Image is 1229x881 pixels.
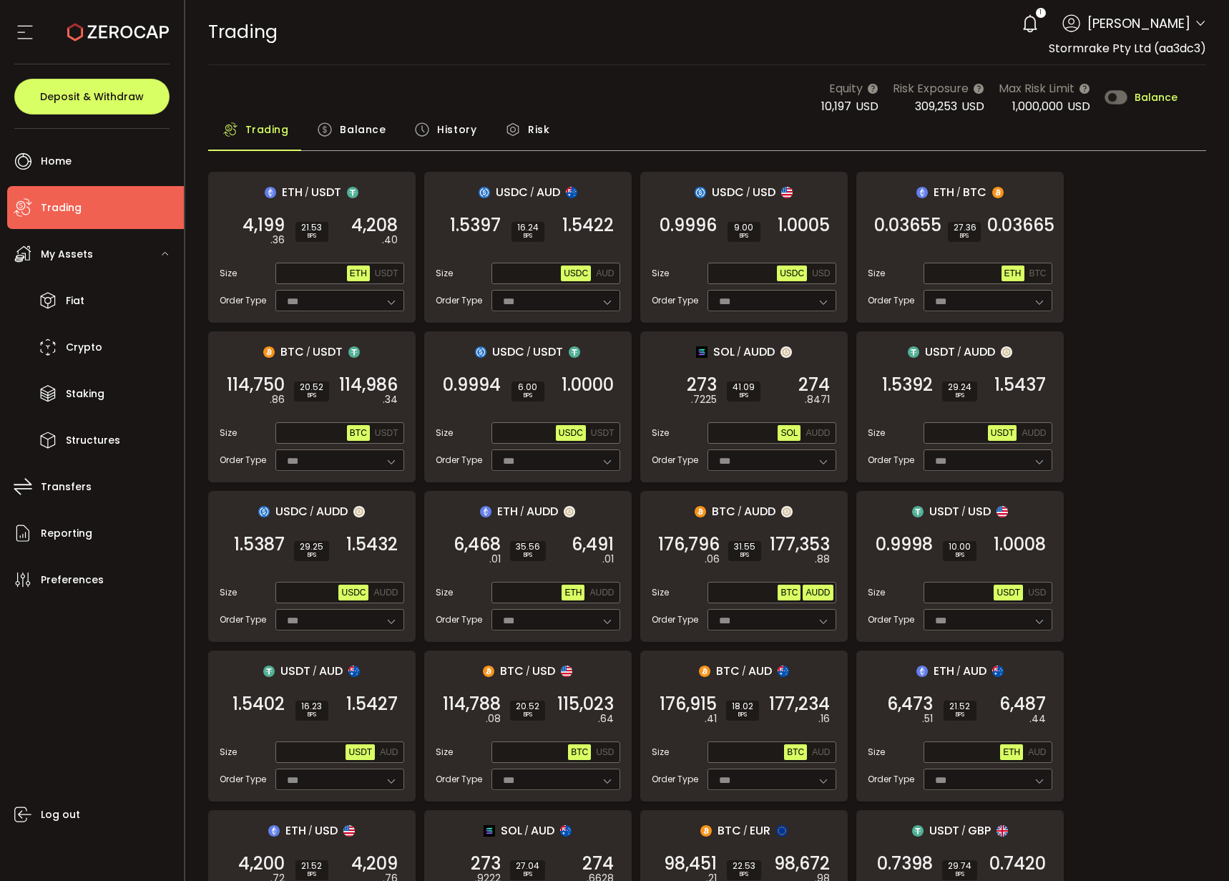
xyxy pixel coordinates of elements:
[562,585,584,600] button: ETH
[954,223,975,232] span: 27.36
[1059,726,1229,881] div: Chat Widget
[300,542,323,551] span: 29.25
[733,232,755,240] i: BPS
[733,391,755,400] i: BPS
[436,454,482,467] span: Order Type
[527,502,558,520] span: AUDD
[812,268,830,278] span: USD
[949,551,971,560] i: BPS
[1029,268,1047,278] span: BTC
[868,586,885,599] span: Size
[371,585,401,600] button: AUDD
[949,702,971,711] span: 21.52
[874,218,941,233] span: 0.03655
[922,711,933,726] em: .51
[347,425,370,441] button: BTC
[987,218,1054,233] span: 0.03665
[994,537,1046,552] span: 1.0008
[220,294,266,307] span: Order Type
[776,825,788,837] img: eur_portfolio.svg
[591,428,614,438] span: USDT
[528,115,549,144] span: Risk
[744,502,775,520] span: AUDD
[809,744,833,760] button: AUD
[598,711,614,726] em: .64
[486,711,501,726] em: .08
[556,425,586,441] button: USDC
[346,697,398,711] span: 1.5427
[41,244,93,265] span: My Assets
[375,268,398,278] span: USDT
[443,697,501,711] span: 114,788
[652,586,669,599] span: Size
[695,187,706,198] img: usdc_portfolio.svg
[652,294,698,307] span: Order Type
[208,19,278,44] span: Trading
[561,266,591,281] button: USDC
[868,746,885,759] span: Size
[315,822,338,839] span: USD
[436,267,453,280] span: Size
[1019,425,1049,441] button: AUDD
[480,506,491,517] img: eth_portfolio.svg
[313,665,317,678] em: /
[868,294,914,307] span: Order Type
[343,825,355,837] img: usd_portfolio.svg
[956,186,961,199] em: /
[41,804,80,825] span: Log out
[803,585,833,600] button: AUDD
[997,506,1008,517] img: usd_portfolio.svg
[818,711,830,726] em: .16
[732,711,753,719] i: BPS
[660,697,717,711] span: 176,915
[1012,98,1063,115] span: 1,000,000
[737,346,741,359] em: /
[484,825,495,837] img: sol_portfolio.png
[316,502,348,520] span: AUDD
[713,343,735,361] span: SOL
[300,383,323,391] span: 20.52
[516,702,539,711] span: 20.52
[311,183,341,201] span: USDT
[265,187,276,198] img: eth_portfolio.svg
[956,665,961,678] em: /
[1087,14,1190,33] span: [PERSON_NAME]
[961,505,966,518] em: /
[270,233,285,248] em: .36
[479,187,490,198] img: usdc_portfolio.svg
[963,662,986,680] span: AUD
[712,183,744,201] span: USDC
[934,183,954,201] span: ETH
[564,268,588,278] span: USDC
[652,613,698,626] span: Order Type
[520,505,524,518] em: /
[263,346,275,358] img: btc_portfolio.svg
[652,267,669,280] span: Size
[700,825,712,837] img: btc_portfolio.svg
[285,822,306,839] span: ETH
[961,98,984,115] span: USD
[564,506,575,517] img: zuPXiwguUFiBOIQyqLOiXsnnNitlx7q4LCwEbLHADjIpTka+Lip0HH8D0VTrd02z+wEAAAAASUVORK5CYII=
[454,537,501,552] span: 6,468
[778,218,830,233] span: 1.0005
[660,218,717,233] span: 0.9996
[780,268,804,278] span: USDC
[280,662,310,680] span: USDT
[566,187,577,198] img: aud_portfolio.svg
[868,454,914,467] span: Order Type
[436,427,453,439] span: Size
[301,702,323,711] span: 16.23
[569,346,580,358] img: usdt_portfolio.svg
[806,588,830,598] span: AUDD
[1029,711,1046,726] em: .44
[232,697,285,711] span: 1.5402
[1004,268,1022,278] span: ETH
[300,551,323,560] i: BPS
[734,542,755,551] span: 31.55
[268,825,280,837] img: eth_portfolio.svg
[383,392,398,407] em: .34
[705,711,717,726] em: .41
[301,223,323,232] span: 21.53
[1067,98,1090,115] span: USD
[66,384,104,404] span: Staking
